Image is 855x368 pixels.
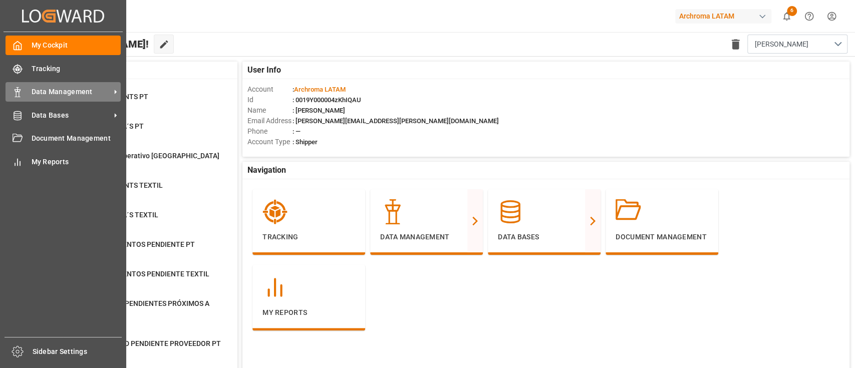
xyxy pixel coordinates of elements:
[675,7,775,26] button: Archroma LATAM
[32,40,121,51] span: My Cockpit
[6,152,121,171] a: My Reports
[32,87,111,97] span: Data Management
[51,121,225,142] a: 11CAMBIO DE ETA´S PTContainer Schema
[32,110,111,121] span: Data Bases
[51,151,225,172] a: 227Seguimiento Operativo [GEOGRAPHIC_DATA]Container Schema
[33,346,122,357] span: Sidebar Settings
[51,269,225,290] a: 9ENVIO DOCUMENTOS PENDIENTE TEXTILPurchase Orders
[247,84,293,95] span: Account
[247,105,293,116] span: Name
[51,92,225,113] a: 20TRANSSHIPMENTS PTContainer Schema
[76,339,221,347] span: DISPONIBILIDAD PENDIENTE PROVEEDOR PT
[247,64,281,76] span: User Info
[6,59,121,78] a: Tracking
[247,137,293,147] span: Account Type
[6,36,121,55] a: My Cockpit
[51,338,225,359] a: 64DISPONIBILIDAD PENDIENTE PROVEEDOR PTPurchase Orders
[294,86,346,93] span: Archroma LATAM
[32,157,121,167] span: My Reports
[247,116,293,126] span: Email Address
[498,232,591,242] p: Data Bases
[51,180,225,201] a: 108TRANSSHIPMENTS TEXTILContainer Schema
[293,107,345,114] span: : [PERSON_NAME]
[747,35,847,54] button: open menu
[262,307,355,318] p: My Reports
[798,5,820,28] button: Help Center
[76,270,209,278] span: ENVIO DOCUMENTOS PENDIENTE TEXTIL
[51,210,225,231] a: 47CAMBIO DE ETA´S TEXTILContainer Schema
[675,9,771,24] div: Archroma LATAM
[380,232,473,242] p: Data Management
[775,5,798,28] button: show 6 new notifications
[616,232,708,242] p: Document Management
[293,128,301,135] span: : —
[6,129,121,148] a: Document Management
[247,164,286,176] span: Navigation
[247,126,293,137] span: Phone
[293,138,318,146] span: : Shipper
[247,95,293,105] span: Id
[76,299,209,318] span: DOCUMENTOS PENDIENTES PRÓXIMOS A LLEGAR PT
[262,232,355,242] p: Tracking
[787,6,797,16] span: 6
[51,298,225,330] a: 189DOCUMENTOS PENDIENTES PRÓXIMOS A LLEGAR PTPurchase Orders
[293,96,361,104] span: : 0019Y000004zKhIQAU
[755,39,808,50] span: [PERSON_NAME]
[293,86,346,93] span: :
[76,240,195,248] span: ENVIO DOCUMENTOS PENDIENTE PT
[51,239,225,260] a: 0ENVIO DOCUMENTOS PENDIENTE PTPurchase Orders
[32,64,121,74] span: Tracking
[32,133,121,144] span: Document Management
[293,117,499,125] span: : [PERSON_NAME][EMAIL_ADDRESS][PERSON_NAME][DOMAIN_NAME]
[76,152,219,160] span: Seguimiento Operativo [GEOGRAPHIC_DATA]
